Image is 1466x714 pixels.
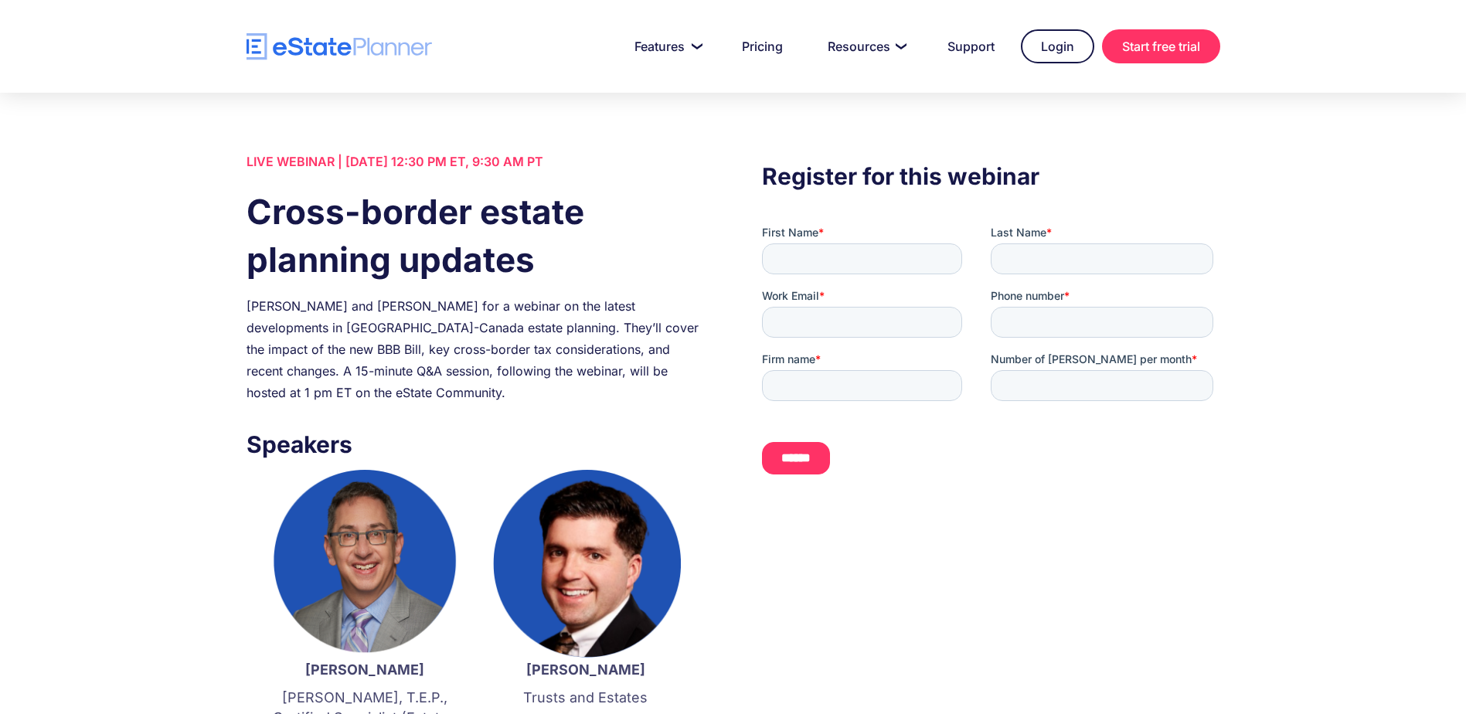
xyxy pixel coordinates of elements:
a: home [247,33,432,60]
h3: Speakers [247,427,704,462]
a: Start free trial [1102,29,1220,63]
p: Trusts and Estates [491,688,681,708]
a: Pricing [723,31,801,62]
a: Login [1021,29,1094,63]
a: Resources [809,31,921,62]
a: Support [929,31,1013,62]
h3: Register for this webinar [762,158,1219,194]
iframe: Form 0 [762,225,1219,488]
a: Features [616,31,716,62]
strong: [PERSON_NAME] [305,661,424,678]
div: LIVE WEBINAR | [DATE] 12:30 PM ET, 9:30 AM PT [247,151,704,172]
strong: [PERSON_NAME] [526,661,645,678]
h1: Cross-border estate planning updates [247,188,704,284]
div: [PERSON_NAME] and [PERSON_NAME] for a webinar on the latest developments in [GEOGRAPHIC_DATA]-Can... [247,295,704,403]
